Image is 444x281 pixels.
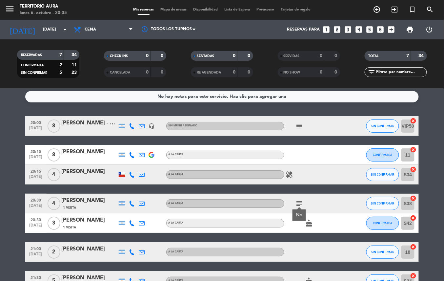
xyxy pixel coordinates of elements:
[369,54,379,58] span: TOTAL
[406,26,414,33] span: print
[410,146,417,153] i: cancel
[59,63,62,67] strong: 2
[28,126,44,134] span: [DATE]
[110,71,130,74] span: CANCELADA
[28,245,44,252] span: 21:00
[410,272,417,279] i: cancel
[410,166,417,173] i: cancel
[130,8,157,11] span: Mis reservas
[28,147,44,155] span: 20:15
[71,70,78,75] strong: 23
[149,152,154,158] img: google-logo.png
[410,118,417,124] i: cancel
[28,175,44,182] span: [DATE]
[168,202,183,205] span: A LA CARTA
[20,3,67,10] div: TERRITORIO AURA
[61,148,117,156] div: [PERSON_NAME]
[5,4,15,16] button: menu
[61,167,117,176] div: [PERSON_NAME]
[366,197,399,210] button: SIN CONFIRMAR
[295,122,303,130] i: subject
[71,53,78,57] strong: 34
[146,70,149,75] strong: 0
[284,71,300,74] span: NO SHOW
[168,222,183,224] span: A LA CARTA
[28,167,44,175] span: 20:15
[426,6,434,13] i: search
[355,25,363,34] i: looks_4
[197,54,214,58] span: SENTADAS
[295,200,303,207] i: subject
[425,26,433,33] i: power_settings_new
[366,246,399,259] button: SIN CONFIRMAR
[371,124,394,128] span: SIN CONFIRMAR
[59,53,62,57] strong: 7
[20,10,67,16] div: lunes 6. octubre - 20:35
[168,124,197,127] span: Sin menú asignado
[21,54,42,57] span: RESERVADAS
[233,70,235,75] strong: 0
[61,245,117,253] div: [PERSON_NAME]
[253,8,278,11] span: Pre-acceso
[5,22,40,37] i: [DATE]
[28,223,44,231] span: [DATE]
[5,4,15,14] i: menu
[28,252,44,260] span: [DATE]
[366,148,399,162] button: CONFIRMADA
[287,27,320,32] span: Reservas para
[410,215,417,221] i: cancel
[63,205,76,210] span: 1 Visita
[366,168,399,181] button: SIN CONFIRMAR
[373,6,381,13] i: add_circle_outline
[371,173,394,176] span: SIN CONFIRMAR
[71,63,78,67] strong: 11
[366,25,374,34] i: looks_5
[197,71,221,74] span: RE AGENDADA
[419,54,425,58] strong: 34
[48,148,60,162] span: 8
[59,70,62,75] strong: 5
[61,26,69,33] i: arrow_drop_down
[48,168,60,181] span: 4
[322,25,331,34] i: looks_one
[28,216,44,223] span: 20:30
[161,70,165,75] strong: 0
[320,54,322,58] strong: 0
[146,54,149,58] strong: 0
[48,197,60,210] span: 4
[371,202,394,205] span: SIN CONFIRMAR
[373,153,393,157] span: CONFIRMADA
[63,225,76,230] span: 1 Visita
[61,216,117,225] div: [PERSON_NAME]
[168,250,183,253] span: A LA CARTA
[371,250,394,254] span: SIN CONFIRMAR
[248,70,252,75] strong: 0
[305,219,313,227] i: cake
[407,54,409,58] strong: 7
[221,8,253,11] span: Lista de Espera
[161,54,165,58] strong: 0
[28,196,44,204] span: 20:30
[248,54,252,58] strong: 0
[334,54,338,58] strong: 0
[376,69,427,76] input: Filtrar por nombre...
[28,204,44,211] span: [DATE]
[85,27,96,32] span: Cena
[333,25,342,34] i: looks_two
[409,6,416,13] i: turned_in_not
[344,25,353,34] i: looks_3
[387,25,396,34] i: add_box
[320,70,322,75] strong: 0
[48,119,60,133] span: 8
[366,119,399,133] button: SIN CONFIRMAR
[420,20,439,39] div: LOG OUT
[391,6,399,13] i: exit_to_app
[285,171,293,179] i: healing
[366,217,399,230] button: CONFIRMADA
[168,173,183,176] span: A LA CARTA
[21,64,44,67] span: CONFIRMADA
[21,71,47,75] span: SIN CONFIRMAR
[410,195,417,202] i: cancel
[233,54,235,58] strong: 0
[28,155,44,162] span: [DATE]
